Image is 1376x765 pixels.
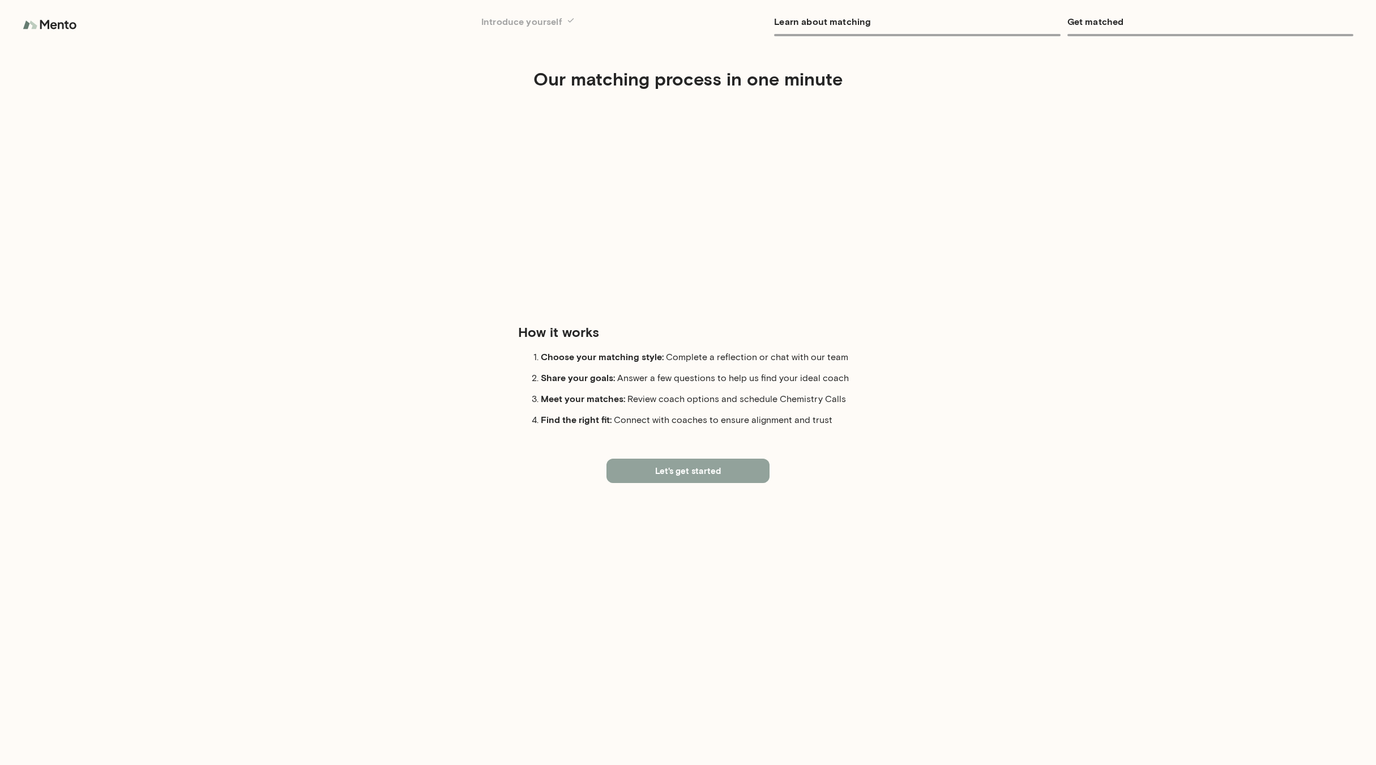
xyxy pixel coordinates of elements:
span: Choose your matching style: [541,351,666,362]
div: Answer a few questions to help us find your ideal coach [541,371,858,385]
span: Share your goals: [541,372,617,383]
h6: Introduce yourself [481,14,767,29]
iframe: Welcome to Mento [518,101,858,305]
button: Let's get started [606,459,770,482]
h5: How it works [518,323,858,341]
div: Complete a reflection or chat with our team [541,350,858,364]
span: Meet your matches: [541,393,627,404]
div: Review coach options and schedule Chemistry Calls [541,392,858,406]
div: Connect with coaches to ensure alignment and trust [541,413,858,427]
span: Find the right fit: [541,414,614,425]
h4: Our matching process in one minute [262,68,1114,89]
h6: Learn about matching [774,14,1060,29]
img: logo [23,14,79,36]
h6: Get matched [1067,14,1353,29]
